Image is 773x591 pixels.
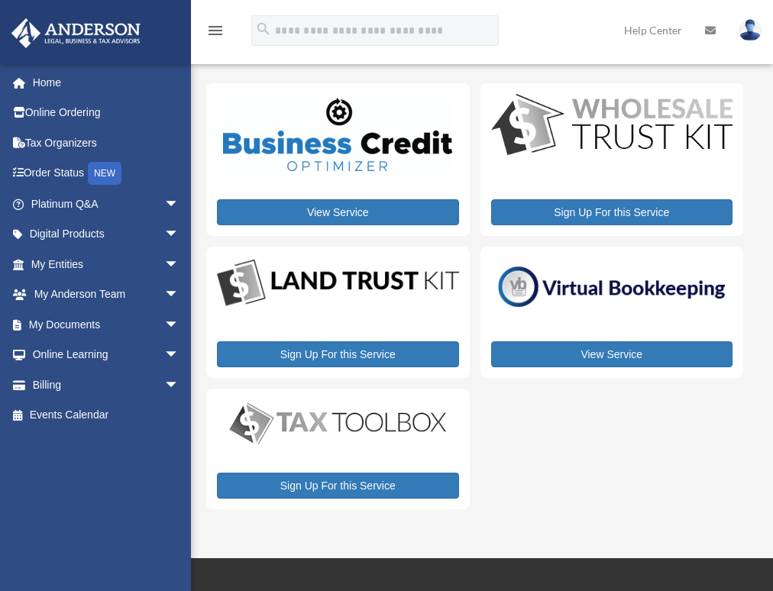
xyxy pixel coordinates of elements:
[164,340,195,371] span: arrow_drop_down
[11,128,202,158] a: Tax Organizers
[491,341,733,367] a: View Service
[164,219,195,250] span: arrow_drop_down
[164,279,195,311] span: arrow_drop_down
[206,21,225,40] i: menu
[11,67,202,98] a: Home
[164,370,195,401] span: arrow_drop_down
[11,98,202,128] a: Online Ordering
[491,199,733,225] a: Sign Up For this Service
[11,189,202,219] a: Platinum Q&Aarrow_drop_down
[217,199,459,225] a: View Service
[739,19,762,41] img: User Pic
[164,189,195,220] span: arrow_drop_down
[11,279,202,310] a: My Anderson Teamarrow_drop_down
[11,219,195,250] a: Digital Productsarrow_drop_down
[217,399,459,447] img: taxtoolbox_new-1.webp
[217,341,459,367] a: Sign Up For this Service
[206,27,225,40] a: menu
[7,18,145,48] img: Anderson Advisors Platinum Portal
[255,21,272,37] i: search
[11,309,202,340] a: My Documentsarrow_drop_down
[217,257,459,309] img: LandTrust_lgo-1.jpg
[11,400,202,431] a: Events Calendar
[217,473,459,499] a: Sign Up For this Service
[164,249,195,280] span: arrow_drop_down
[88,162,121,185] div: NEW
[164,309,195,341] span: arrow_drop_down
[491,94,733,158] img: WS-Trust-Kit-lgo-1.jpg
[11,340,202,370] a: Online Learningarrow_drop_down
[11,249,202,279] a: My Entitiesarrow_drop_down
[11,370,202,400] a: Billingarrow_drop_down
[11,158,202,189] a: Order StatusNEW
